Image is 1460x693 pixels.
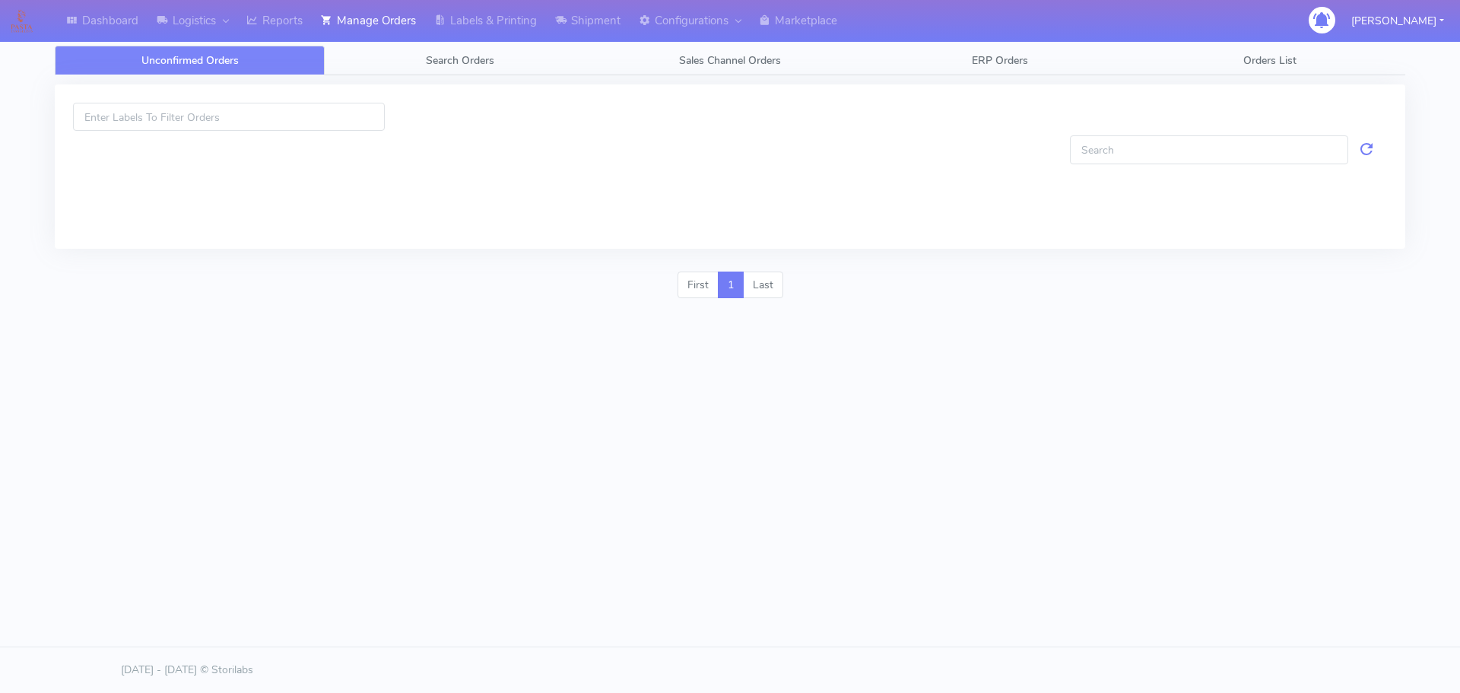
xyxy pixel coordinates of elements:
[679,53,781,68] span: Sales Channel Orders
[1340,5,1455,37] button: [PERSON_NAME]
[426,53,494,68] span: Search Orders
[718,272,744,299] a: 1
[141,53,239,68] span: Unconfirmed Orders
[73,103,385,131] input: Enter Labels To Filter Orders
[1070,135,1348,164] input: Search
[1243,53,1297,68] span: Orders List
[55,46,1405,75] ul: Tabs
[972,53,1028,68] span: ERP Orders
